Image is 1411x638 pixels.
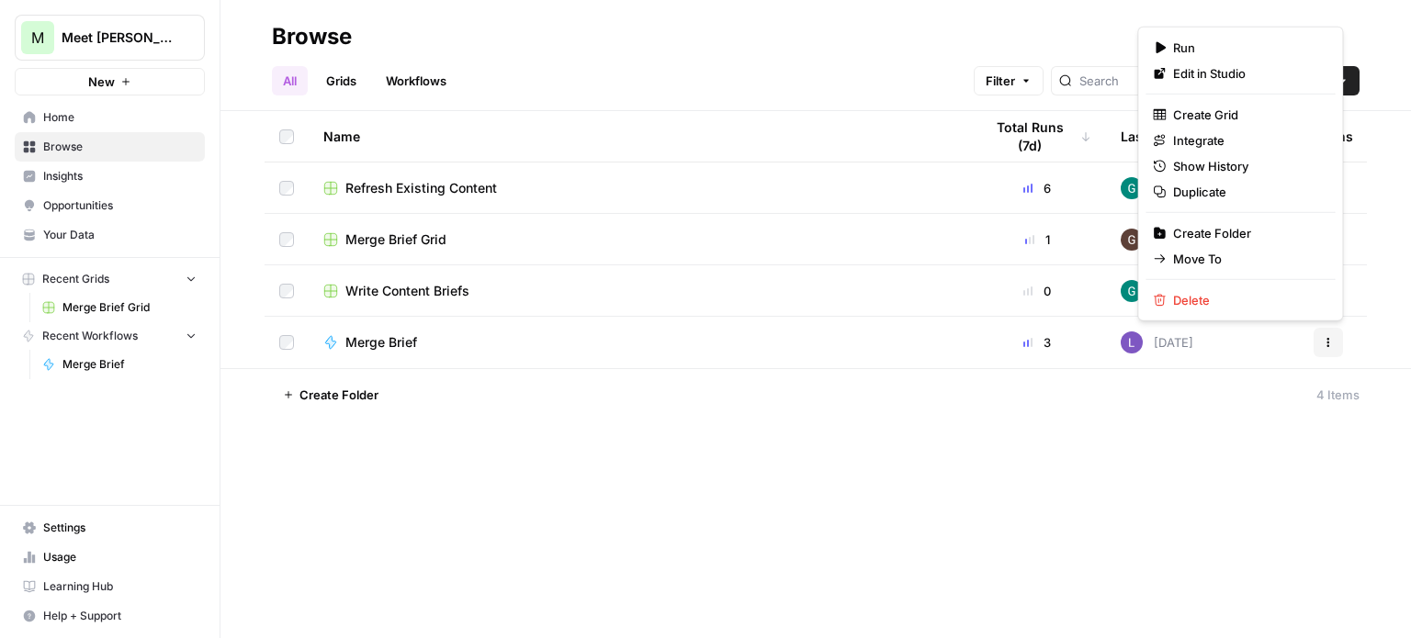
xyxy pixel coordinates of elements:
span: Delete [1173,291,1320,309]
button: Recent Grids [15,265,205,293]
div: [DATE] [1121,229,1193,251]
div: 4 Items [1316,386,1360,404]
a: Workflows [375,66,457,95]
span: Help + Support [43,608,197,624]
span: Meet [PERSON_NAME] [62,28,173,47]
a: Insights [15,162,205,191]
div: Browse [272,22,352,51]
a: Merge Brief Grid [323,230,954,249]
a: Merge Brief [323,333,954,352]
span: Write Content Briefs [345,282,469,300]
a: Browse [15,132,205,162]
a: Write Content Briefs [323,282,954,300]
a: Grids [315,66,367,95]
img: 8wwnxy3cf93p20wfvb0cn5m1pfdt [1121,229,1143,251]
span: Browse [43,139,197,155]
a: Merge Brief [34,350,205,379]
span: Merge Brief [62,356,197,373]
span: Your Data [43,227,197,243]
a: Usage [15,543,205,572]
span: Merge Brief Grid [62,299,197,316]
a: Merge Brief Grid [34,293,205,322]
span: New [88,73,115,91]
img: rn7sh892ioif0lo51687sih9ndqw [1121,331,1143,353]
span: Show History [1173,157,1320,175]
a: Refresh Existing Content [323,179,954,197]
div: 0 [983,282,1091,300]
div: Name [323,111,954,162]
button: Recent Workflows [15,322,205,350]
span: Opportunities [43,197,197,214]
span: Create Folder [299,386,378,404]
span: Settings [43,520,197,536]
div: Last Edited [1121,111,1191,162]
span: Recent Grids [42,271,109,287]
button: New [15,68,205,95]
span: Merge Brief Grid [345,230,446,249]
div: [DATE] [1121,177,1193,199]
span: Create Folder [1173,224,1320,242]
span: Insights [43,168,197,185]
div: Total Runs (7d) [983,111,1091,162]
div: 6 [983,179,1091,197]
a: All [272,66,308,95]
span: Merge Brief [345,333,417,352]
a: Opportunities [15,191,205,220]
button: Filter [974,66,1044,95]
span: Filter [986,72,1015,90]
button: Create Folder [272,380,389,409]
span: Home [43,109,197,126]
button: Help + Support [15,601,205,631]
span: Refresh Existing Content [345,179,497,197]
span: Duplicate [1173,183,1320,201]
div: [DATE] [1121,280,1193,302]
span: Move To [1173,250,1320,268]
span: M [31,27,44,49]
span: Integrate [1173,131,1320,150]
span: Usage [43,549,197,565]
button: Workspace: Meet Alfred SEO [15,15,205,61]
span: Create Grid [1173,106,1320,124]
img: aa9pv815mbmp97l0cvtbdhtc0ug3 [1121,177,1143,199]
a: Learning Hub [15,572,205,601]
div: 1 [983,230,1091,249]
div: [DATE] [1121,331,1193,353]
img: aa9pv815mbmp97l0cvtbdhtc0ug3 [1121,280,1143,302]
a: Settings [15,513,205,543]
span: Recent Workflows [42,328,138,344]
a: Home [15,103,205,132]
input: Search [1079,72,1266,90]
div: 3 [983,333,1091,352]
a: Your Data [15,220,205,250]
span: Learning Hub [43,578,197,595]
span: Run [1173,39,1320,57]
span: Edit in Studio [1173,64,1320,83]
